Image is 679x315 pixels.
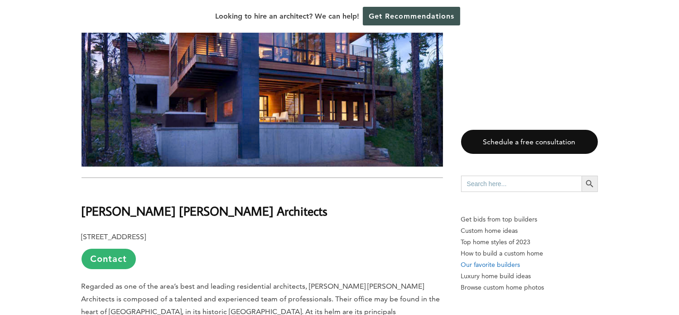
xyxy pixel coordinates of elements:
[82,203,328,219] b: [PERSON_NAME] [PERSON_NAME] Architects
[82,232,146,241] b: [STREET_ADDRESS]
[461,282,598,293] a: Browse custom home photos
[363,7,460,25] a: Get Recommendations
[461,248,598,259] a: How to build a custom home
[461,214,598,225] p: Get bids from top builders
[461,236,598,248] a: Top home styles of 2023
[461,259,598,271] a: Our favorite builders
[82,249,136,269] a: Contact
[461,130,598,154] a: Schedule a free consultation
[585,179,595,189] svg: Search
[461,176,582,192] input: Search here...
[461,225,598,236] a: Custom home ideas
[461,271,598,282] a: Luxury home build ideas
